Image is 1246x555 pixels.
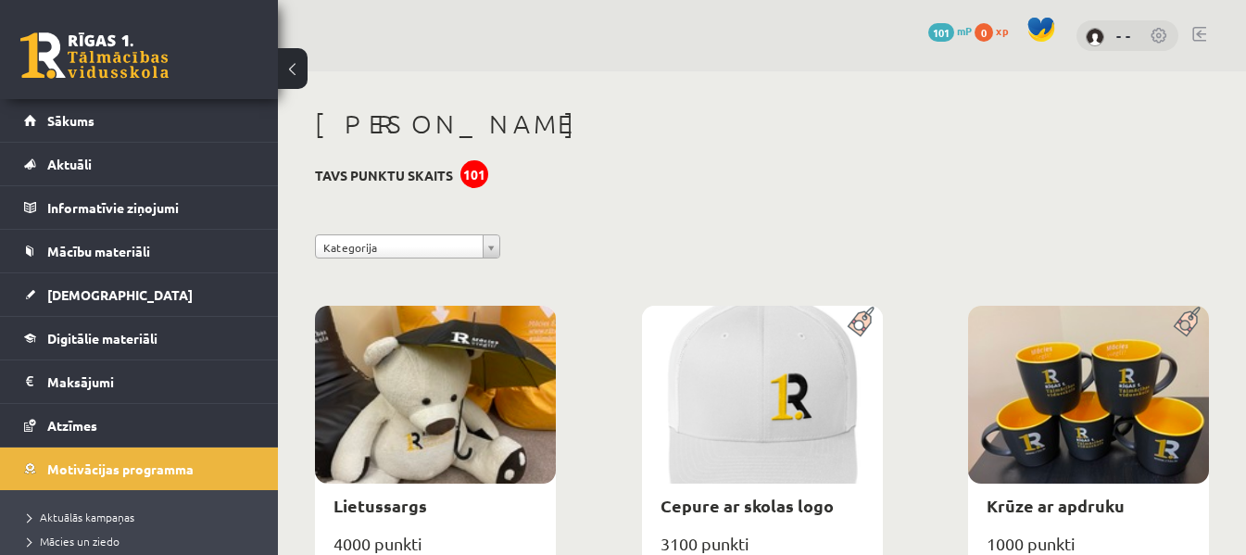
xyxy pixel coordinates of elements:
span: Mācies un ziedo [28,534,120,549]
img: Populāra prece [841,306,883,337]
span: 0 [975,23,993,42]
a: Motivācijas programma [24,448,255,490]
span: Aktuāli [47,156,92,172]
span: 101 [928,23,954,42]
a: Mācies un ziedo [28,533,259,549]
a: Maksājumi [24,360,255,403]
legend: Informatīvie ziņojumi [47,186,255,229]
a: 0 xp [975,23,1017,38]
a: Cepure ar skolas logo [661,495,834,516]
a: Informatīvie ziņojumi [24,186,255,229]
span: [DEMOGRAPHIC_DATA] [47,286,193,303]
span: xp [996,23,1008,38]
a: Kategorija [315,234,500,259]
span: Kategorija [323,235,475,259]
span: Mācību materiāli [47,243,150,259]
a: 101 mP [928,23,972,38]
a: Sākums [24,99,255,142]
a: [DEMOGRAPHIC_DATA] [24,273,255,316]
a: Lietussargs [334,495,427,516]
h1: [PERSON_NAME] [315,108,1209,140]
h3: Tavs punktu skaits [315,168,453,183]
a: Aktuāli [24,143,255,185]
span: Aktuālās kampaņas [28,510,134,524]
img: Populāra prece [1167,306,1209,337]
a: - - [1116,26,1131,44]
div: 101 [460,160,488,188]
a: Aktuālās kampaņas [28,509,259,525]
span: Atzīmes [47,417,97,434]
span: Sākums [47,112,94,129]
a: Krūze ar apdruku [987,495,1125,516]
span: Digitālie materiāli [47,330,157,347]
a: Mācību materiāli [24,230,255,272]
img: - - [1086,28,1104,46]
a: Digitālie materiāli [24,317,255,359]
a: Atzīmes [24,404,255,447]
span: Motivācijas programma [47,460,194,477]
a: Rīgas 1. Tālmācības vidusskola [20,32,169,79]
span: mP [957,23,972,38]
legend: Maksājumi [47,360,255,403]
